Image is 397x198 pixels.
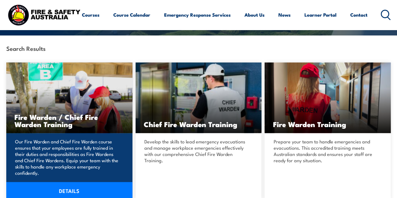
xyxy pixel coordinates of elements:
[265,62,391,133] img: Fire Warden Training
[113,7,150,22] a: Course Calendar
[278,7,291,22] a: News
[82,7,99,22] a: Courses
[15,138,122,176] p: Our Fire Warden and Chief Fire Warden course ensures that your employees are fully trained in the...
[144,138,251,163] p: Develop the skills to lead emergency evacuations and manage workplace emergencies effectively wit...
[6,62,132,133] img: Fire Warden and Chief Fire Warden Training
[144,120,254,128] h3: Chief Fire Warden Training
[164,7,231,22] a: Emergency Response Services
[6,44,46,52] strong: Search Results
[244,7,265,22] a: About Us
[350,7,367,22] a: Contact
[304,7,336,22] a: Learner Portal
[6,62,132,133] a: Fire Warden / Chief Fire Warden Training
[273,120,383,128] h3: Fire Warden Training
[14,113,124,128] h3: Fire Warden / Chief Fire Warden Training
[273,138,380,163] p: Prepare your team to handle emergencies and evacuations. This accredited training meets Australia...
[136,62,262,133] img: Chief Fire Warden Training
